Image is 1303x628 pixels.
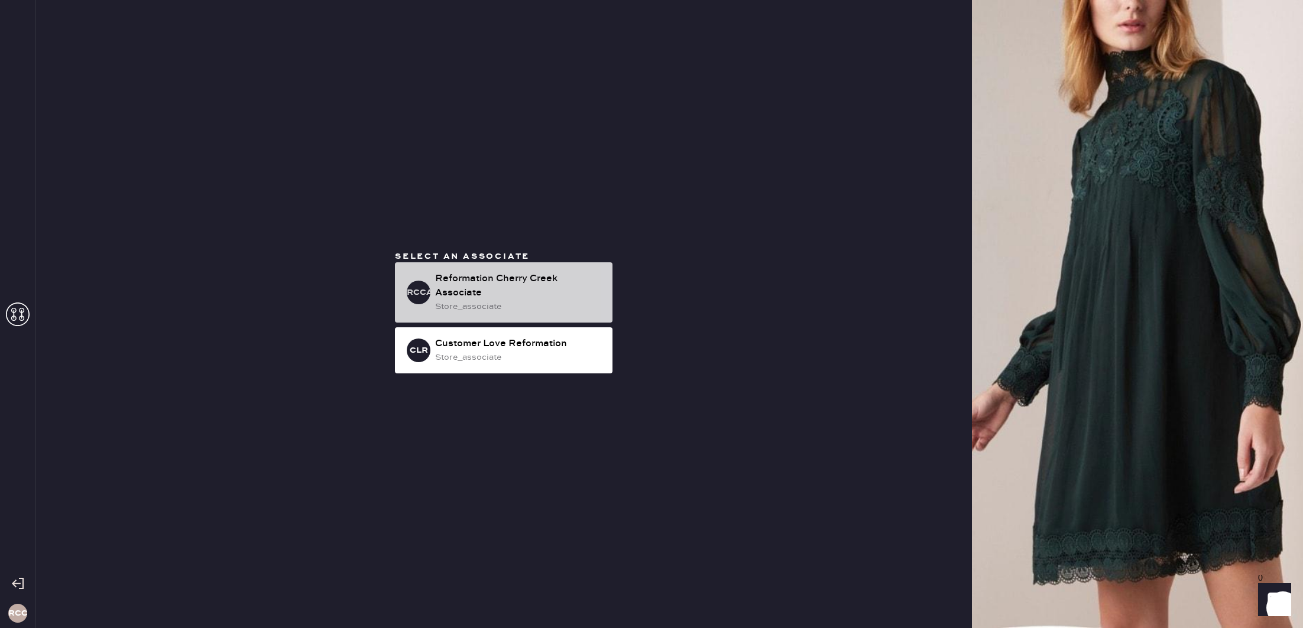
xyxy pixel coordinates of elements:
[407,288,430,297] h3: RCCA
[435,337,603,351] div: Customer Love Reformation
[395,251,530,262] span: Select an associate
[435,351,603,364] div: store_associate
[435,272,603,300] div: Reformation Cherry Creek Associate
[435,300,603,313] div: store_associate
[8,609,27,617] h3: RCC
[410,346,428,354] h3: CLR
[1247,575,1298,626] iframe: Front Chat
